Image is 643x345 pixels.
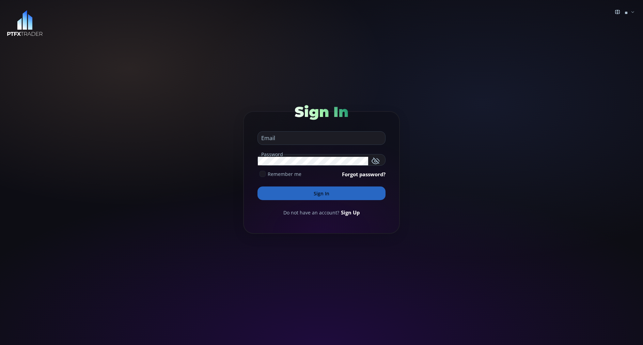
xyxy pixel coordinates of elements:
button: Sign In [257,186,386,200]
a: Forgot password? [342,170,386,178]
span: Remember me [268,170,301,178]
span: Sign In [295,103,348,121]
div: Do not have an account? [257,209,386,216]
img: LOGO [7,10,43,36]
a: Sign Up [341,209,360,216]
